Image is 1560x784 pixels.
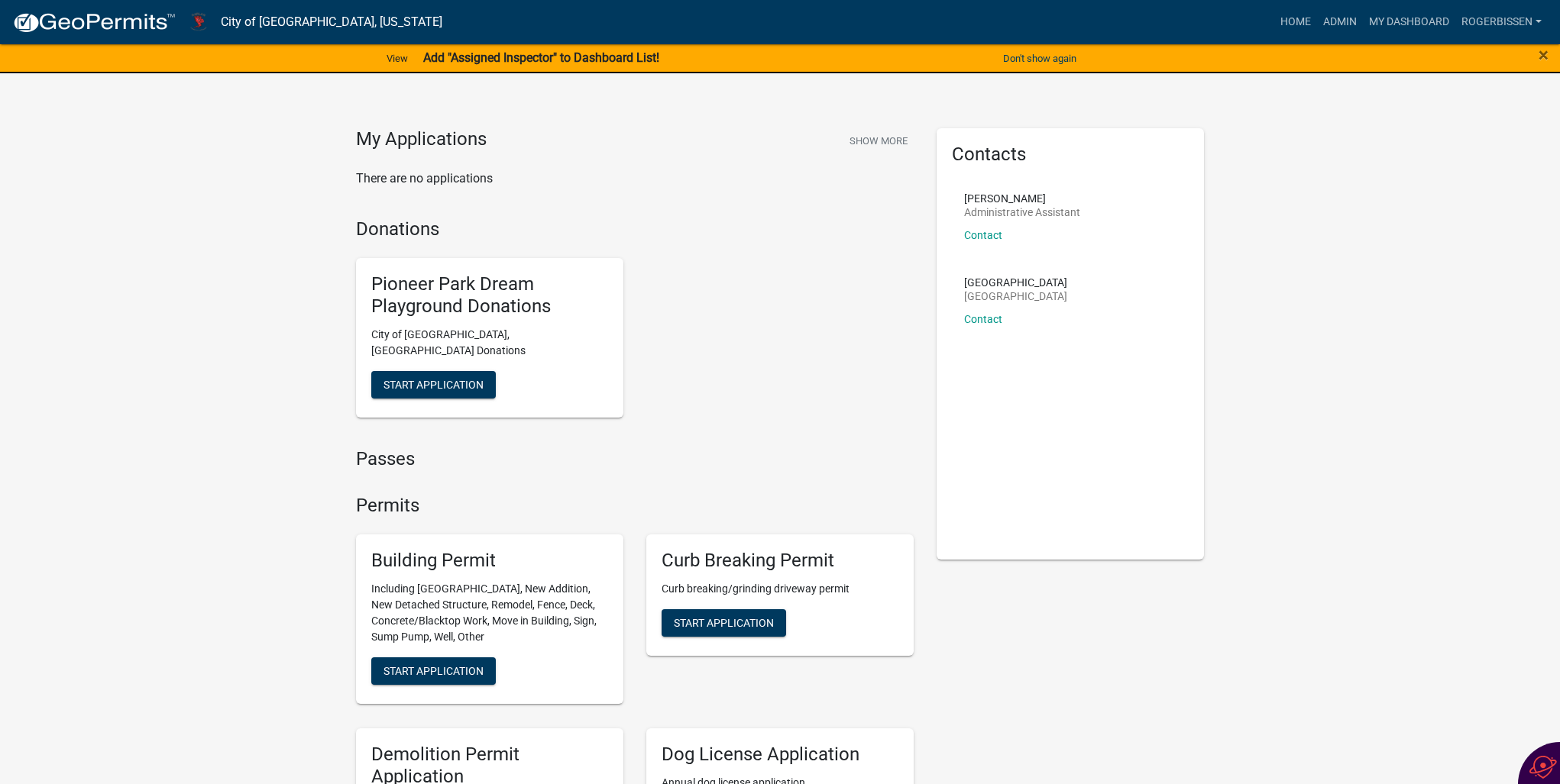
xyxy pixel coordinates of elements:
h4: Passes [356,448,914,470]
p: [GEOGRAPHIC_DATA] [964,277,1067,288]
h5: Pioneer Park Dream Playground Donations [371,273,608,318]
span: Start Application [384,378,484,390]
span: Start Application [674,617,774,629]
p: [PERSON_NAME] [964,193,1080,204]
button: Start Application [371,371,496,398]
p: Administrative Assistant [964,207,1080,218]
h5: Dog License Application [662,744,898,766]
strong: Add "Assigned Inspector" to Dashboard List! [423,50,659,65]
button: Don't show again [997,46,1083,71]
a: City of [GEOGRAPHIC_DATA], [US_STATE] [221,9,442,35]
img: City of Harlan, Iowa [188,11,209,32]
button: Close [1539,46,1549,64]
a: View [380,46,414,71]
p: Including [GEOGRAPHIC_DATA], New Addition, New Detached Structure, Remodel, Fence, Deck, Concrete... [371,581,608,645]
p: There are no applications [356,169,914,188]
a: RogerBissen [1455,8,1548,37]
p: Curb breaking/grinding driveway permit [662,581,898,597]
h5: Contacts [952,144,1189,166]
a: Contact [964,313,1002,325]
h5: Curb Breaking Permit [662,550,898,572]
h4: My Applications [356,128,487,151]
p: City of [GEOGRAPHIC_DATA], [GEOGRAPHIC_DATA] Donations [371,327,608,359]
span: × [1539,44,1549,66]
a: Admin [1317,8,1363,37]
button: Start Application [371,657,496,685]
a: My Dashboard [1363,8,1455,37]
a: Contact [964,229,1002,241]
h4: Donations [356,218,914,240]
button: Start Application [662,609,786,637]
p: [GEOGRAPHIC_DATA] [964,291,1067,302]
a: Home [1274,8,1317,37]
button: Show More [843,128,914,153]
h5: Building Permit [371,550,608,572]
span: Start Application [384,665,484,677]
h4: Permits [356,495,914,517]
